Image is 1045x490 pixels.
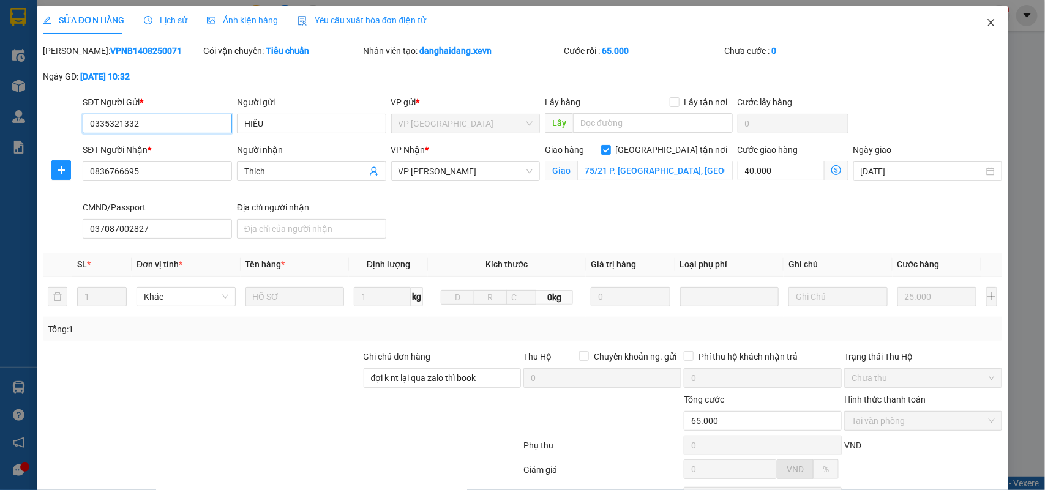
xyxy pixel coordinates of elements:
div: Trạng thái Thu Hộ [844,350,1002,363]
span: Giá trị hàng [591,259,636,269]
span: [GEOGRAPHIC_DATA] tận nơi [611,143,733,157]
span: Khác [144,288,228,306]
div: [PERSON_NAME]: [43,44,201,58]
span: Lịch sử [144,15,187,25]
span: Kích thước [486,259,528,269]
div: SĐT Người Nhận [83,143,232,157]
input: Cước lấy hàng [738,114,848,133]
div: Gói vận chuyển: [203,44,361,58]
span: close [986,18,996,28]
span: VP Lê Duẩn [399,162,533,180]
span: clock-circle [144,16,152,24]
th: Ghi chú [784,253,893,277]
span: SL [77,259,87,269]
input: C [506,290,536,305]
input: Địa chỉ của người nhận [237,219,386,239]
b: VPNB1408250071 [110,46,182,56]
th: Loại phụ phí [675,253,784,277]
span: VND [844,440,861,450]
label: Cước giao hàng [738,145,798,155]
label: Hình thức thanh toán [844,395,926,404]
input: Giao tận nơi [577,161,733,180]
div: CMND/Passport [83,201,232,214]
span: 0kg [536,290,573,305]
span: Giao hàng [545,145,584,155]
span: Đơn vị tính [137,259,182,269]
span: VND [787,464,804,474]
input: R [474,290,507,305]
span: VP Ninh Bình [399,114,533,133]
span: Phí thu hộ khách nhận trả [694,350,803,363]
div: Phụ thu [523,439,683,460]
div: Cước rồi : [564,44,722,58]
span: VP Nhận [391,145,425,155]
span: kg [411,287,423,306]
div: Người gửi [237,95,386,109]
div: Tổng: 1 [48,322,404,336]
b: Tiêu chuẩn [266,46,309,56]
div: Địa chỉ người nhận [237,201,386,214]
b: 65.000 [602,46,629,56]
label: Ngày giao [853,145,892,155]
span: user-add [369,166,379,176]
span: plus [52,165,70,175]
input: D [441,290,474,305]
div: Ngày GD: [43,70,201,83]
span: dollar-circle [831,165,841,175]
input: 0 [897,287,976,306]
input: 0 [591,287,670,306]
span: SỬA ĐƠN HÀNG [43,15,124,25]
input: Ngày giao [861,165,984,178]
button: plus [51,160,71,180]
span: Tên hàng [245,259,285,269]
span: picture [207,16,215,24]
span: Lấy tận nơi [680,95,733,109]
span: Lấy [545,113,573,133]
span: % [823,464,829,474]
span: edit [43,16,51,24]
span: Yêu cầu xuất hóa đơn điện tử [298,15,427,25]
span: Ảnh kiện hàng [207,15,278,25]
span: Cước hàng [897,259,940,269]
span: Giao [545,161,577,180]
label: Ghi chú đơn hàng [364,352,431,362]
div: VP gửi [391,95,541,109]
div: Giảm giá [523,463,683,484]
span: Chuyển khoản ng. gửi [589,350,681,363]
b: 0 [772,46,777,56]
input: Ghi Chú [788,287,888,306]
div: Chưa cước : [724,44,882,58]
span: Lấy hàng [545,97,580,107]
div: SĐT Người Gửi [83,95,232,109]
span: Tại văn phòng [852,412,995,430]
span: Định lượng [367,259,410,269]
div: Nhân viên tạo: [364,44,561,58]
button: delete [48,287,67,306]
b: danghaidang.xevn [420,46,492,56]
button: Close [974,6,1008,40]
img: icon [298,16,307,26]
input: Cước giao hàng [738,161,825,180]
span: Thu Hộ [523,352,552,362]
div: Người nhận [237,143,386,157]
input: Ghi chú đơn hàng [364,368,522,388]
span: Chưa thu [852,369,995,387]
span: Tổng cước [684,395,724,404]
button: plus [986,287,998,306]
label: Cước lấy hàng [738,97,793,107]
b: [DATE] 10:32 [80,72,130,81]
input: Dọc đường [573,113,733,133]
input: VD: Bàn, Ghế [245,287,345,306]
